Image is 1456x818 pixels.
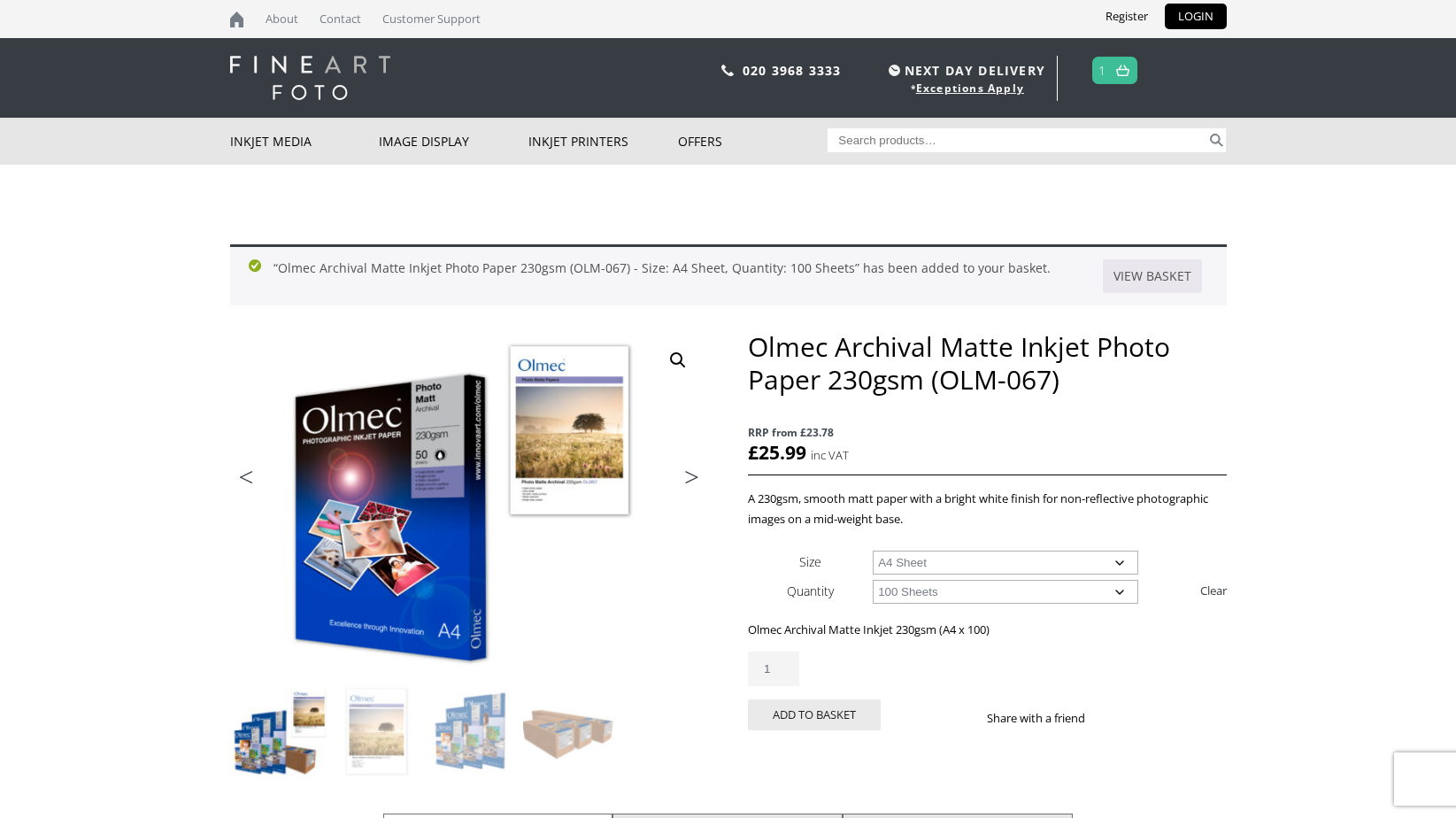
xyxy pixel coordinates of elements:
[230,56,390,100] img: logo-white.svg
[748,652,799,686] input: Product quantity
[748,620,1226,640] p: Olmec Archival Matte Inkjet 230gsm (A4 x 100)
[889,65,900,76] img: time.svg
[1200,576,1227,605] a: Clear options
[528,118,678,165] a: Inkjet Printers
[1092,4,1161,29] a: Register
[328,684,424,780] img: Olmec Archival Matte Inkjet Photo Paper 230gsm (OLM-067) - Image 2
[1165,4,1227,29] a: LOGIN
[1128,711,1142,725] img: twitter sharing button
[748,330,1226,396] h1: Olmec Archival Matte Inkjet Photo Paper 230gsm (OLM-067)
[678,118,828,165] a: Offers
[1106,711,1121,725] img: facebook sharing button
[379,118,528,165] a: Image Display
[799,553,821,570] label: Size
[523,684,619,780] img: Olmec Archival Matte Inkjet Photo Paper 230gsm (OLM-067) - Image 4
[1206,128,1227,152] button: Search
[787,583,834,599] label: Quantity
[1116,65,1129,76] img: basket.svg
[230,118,380,165] a: Inkjet Media
[662,344,694,376] a: View full-screen image gallery
[230,244,1227,305] div: “Olmec Archival Matte Inkjet Photo Paper 230gsm (OLM-067) - Size: A4 Sheet, Quantity: 100 Sheets”...
[748,440,806,465] bdi: 25.99
[987,708,1106,729] p: Share with a friend
[748,440,759,465] span: £
[230,330,708,683] img: Olmec-Photo-Matte-Archival-230gsm_OLM-67_Sheet-Format-Inkjet-Photo-Paper
[426,684,521,780] img: Olmec Archival Matte Inkjet Photo Paper 230gsm (OLM-067) - Image 3
[1103,259,1202,293] a: View basket
[743,62,842,79] a: 020 3968 3333
[828,128,1206,152] input: Search products…
[916,81,1024,96] a: Exceptions Apply
[748,699,881,730] button: Add to basket
[231,684,327,780] img: Olmec Archival Matte Inkjet Photo Paper 230gsm (OLM-067)
[884,60,1045,81] span: NEXT DAY DELIVERY
[721,65,734,76] img: phone.svg
[748,489,1226,529] p: A 230gsm, smooth matt paper with a bright white finish for non-reflective photographic images on ...
[748,422,1226,443] span: RRP from £23.78
[1149,711,1163,725] img: email sharing button
[1098,58,1106,83] a: 1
